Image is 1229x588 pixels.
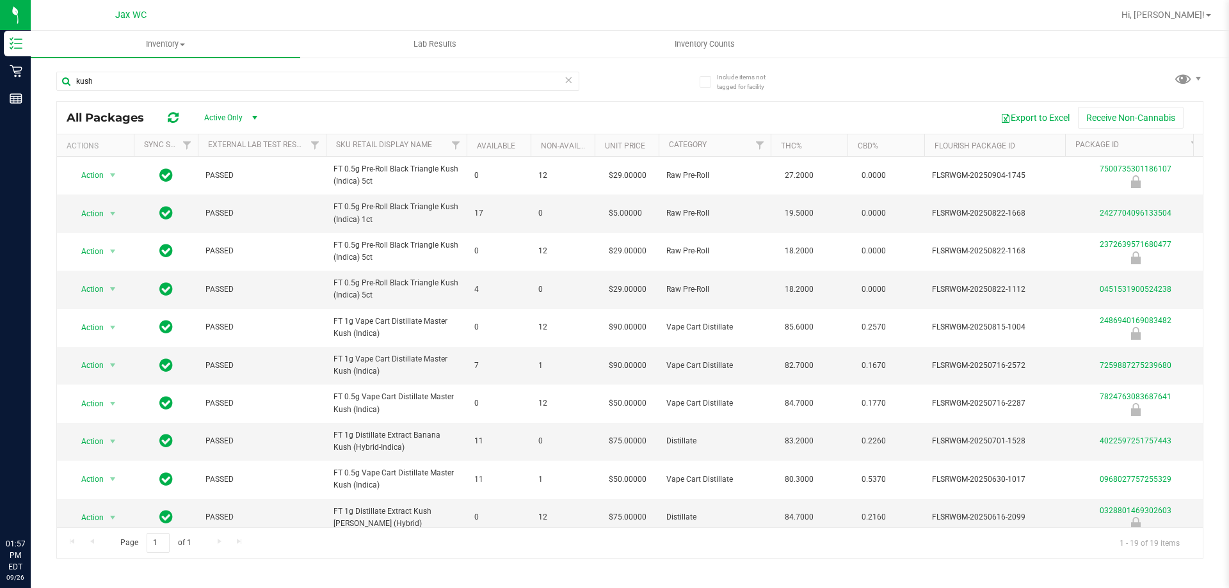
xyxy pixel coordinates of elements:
[602,356,653,375] span: $90.00000
[538,435,587,447] span: 0
[333,239,459,264] span: FT 0.5g Pre-Roll Black Triangle Kush (Indica) 5ct
[159,318,173,336] span: In Sync
[778,470,820,489] span: 80.3000
[105,242,121,260] span: select
[474,321,523,333] span: 0
[855,508,892,527] span: 0.2160
[778,356,820,375] span: 82.7000
[1100,436,1171,445] a: 4022597251757443
[56,72,579,91] input: Search Package ID, Item Name, SKU, Lot or Part Number...
[177,134,198,156] a: Filter
[778,280,820,299] span: 18.2000
[159,356,173,374] span: In Sync
[855,318,892,337] span: 0.2570
[333,467,459,491] span: FT 0.5g Vape Cart Distillate Master Kush (Indica)
[538,511,587,523] span: 12
[70,470,104,488] span: Action
[932,207,1057,219] span: FLSRWGM-20250822-1668
[666,397,763,409] span: Vape Cart Distillate
[666,511,763,523] span: Distillate
[538,245,587,257] span: 12
[1121,10,1205,20] span: Hi, [PERSON_NAME]!
[333,429,459,454] span: FT 1g Distillate Extract Banana Kush (Hybrid-Indica)
[932,397,1057,409] span: FLSRWGM-20250716-2287
[474,245,523,257] span: 0
[538,283,587,296] span: 0
[1100,285,1171,294] a: 0451531900524238
[932,170,1057,182] span: FLSRWGM-20250904-1745
[932,473,1057,486] span: FLSRWGM-20250630-1017
[570,31,839,58] a: Inventory Counts
[1109,533,1190,552] span: 1 - 19 of 19 items
[1063,327,1208,340] div: Newly Received
[666,360,763,372] span: Vape Cart Distillate
[602,242,653,260] span: $29.00000
[538,360,587,372] span: 1
[778,166,820,185] span: 27.2000
[446,134,467,156] a: Filter
[70,319,104,337] span: Action
[538,170,587,182] span: 12
[935,141,1015,150] a: Flourish Package ID
[70,356,104,374] span: Action
[105,509,121,527] span: select
[932,360,1057,372] span: FLSRWGM-20250716-2572
[474,283,523,296] span: 4
[6,573,25,582] p: 09/26
[205,397,318,409] span: PASSED
[666,283,763,296] span: Raw Pre-Roll
[205,207,318,219] span: PASSED
[70,433,104,450] span: Action
[605,141,645,150] a: Unit Price
[992,107,1078,129] button: Export to Excel
[855,356,892,375] span: 0.1670
[855,242,892,260] span: 0.0000
[1075,140,1119,149] a: Package ID
[474,207,523,219] span: 17
[541,141,598,150] a: Non-Available
[855,204,892,223] span: 0.0000
[105,319,121,337] span: select
[159,470,173,488] span: In Sync
[602,318,653,337] span: $90.00000
[105,166,121,184] span: select
[932,511,1057,523] span: FLSRWGM-20250616-2099
[855,166,892,185] span: 0.0000
[159,432,173,450] span: In Sync
[778,242,820,260] span: 18.2000
[333,505,459,530] span: FT 1g Distillate Extract Kush [PERSON_NAME] (Hybrid)
[1185,134,1206,156] a: Filter
[205,435,318,447] span: PASSED
[855,432,892,450] span: 0.2260
[1100,209,1171,218] a: 2427704096133504
[1063,175,1208,188] div: Launch Hold
[538,321,587,333] span: 12
[778,508,820,527] span: 84.7000
[666,207,763,219] span: Raw Pre-Roll
[70,395,104,413] span: Action
[333,201,459,225] span: FT 0.5g Pre-Roll Black Triangle Kush (Indica) 1ct
[70,242,104,260] span: Action
[205,245,318,257] span: PASSED
[333,163,459,187] span: FT 0.5g Pre-Roll Black Triangle Kush (Indica) 5ct
[144,140,193,149] a: Sync Status
[932,245,1057,257] span: FLSRWGM-20250822-1168
[855,470,892,489] span: 0.5370
[666,473,763,486] span: Vape Cart Distillate
[602,166,653,185] span: $29.00000
[932,283,1057,296] span: FLSRWGM-20250822-1112
[159,204,173,222] span: In Sync
[105,470,121,488] span: select
[396,38,474,50] span: Lab Results
[31,31,300,58] a: Inventory
[1100,316,1171,325] a: 2486940169083482
[6,538,25,573] p: 01:57 PM EDT
[474,435,523,447] span: 11
[10,65,22,77] inline-svg: Retail
[750,134,771,156] a: Filter
[205,321,318,333] span: PASSED
[778,432,820,450] span: 83.2000
[1100,361,1171,370] a: 7259887275239680
[474,170,523,182] span: 0
[159,280,173,298] span: In Sync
